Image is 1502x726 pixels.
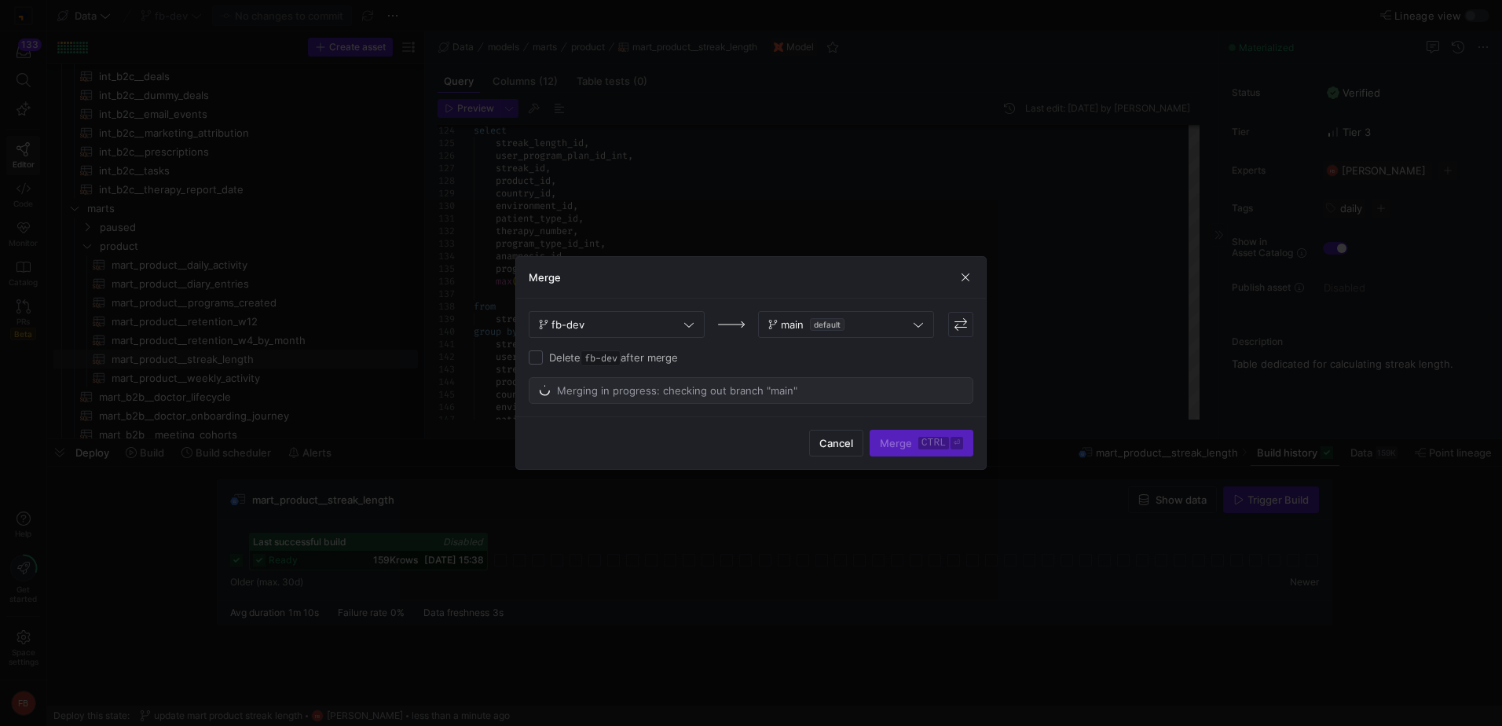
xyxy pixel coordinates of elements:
[758,311,934,338] button: maindefault
[557,384,798,397] span: Merging in progress: checking out branch "main"
[551,318,584,331] span: fb-dev
[819,437,853,449] span: Cancel
[809,430,863,456] button: Cancel
[529,311,705,338] button: fb-dev
[810,318,844,331] span: default
[529,271,561,284] h3: Merge
[781,318,804,331] span: main
[543,351,678,364] label: Delete after merge
[581,350,621,366] span: fb-dev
